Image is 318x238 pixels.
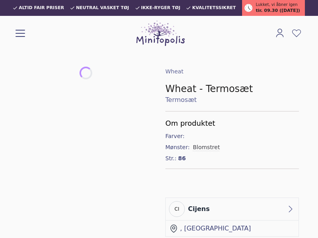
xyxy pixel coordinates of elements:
[166,198,299,221] a: CI cijens
[192,6,236,10] span: Kvalitetssikret
[178,154,186,162] span: 86
[169,201,185,217] div: CI
[180,224,251,233] div: , [GEOGRAPHIC_DATA]
[188,204,209,214] div: cijens
[165,132,186,140] span: Farver:
[136,21,185,46] img: Minitopolis logo
[165,118,299,129] h5: Om produktet
[141,6,180,10] span: Ikke-ryger tøj
[165,154,176,162] span: Str.:
[165,83,299,95] h1: Wheat - Termosæt
[165,143,191,151] span: Mønster:
[193,143,220,151] button: Blomstret
[256,8,300,14] span: tir. 09.30 ([DATE])
[256,2,297,8] span: Lukket, vi åbner igen
[165,95,299,105] a: Termosæt
[76,6,129,10] span: Neutral vasket tøj
[19,6,64,10] span: Altid fair priser
[165,68,183,75] a: Wheat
